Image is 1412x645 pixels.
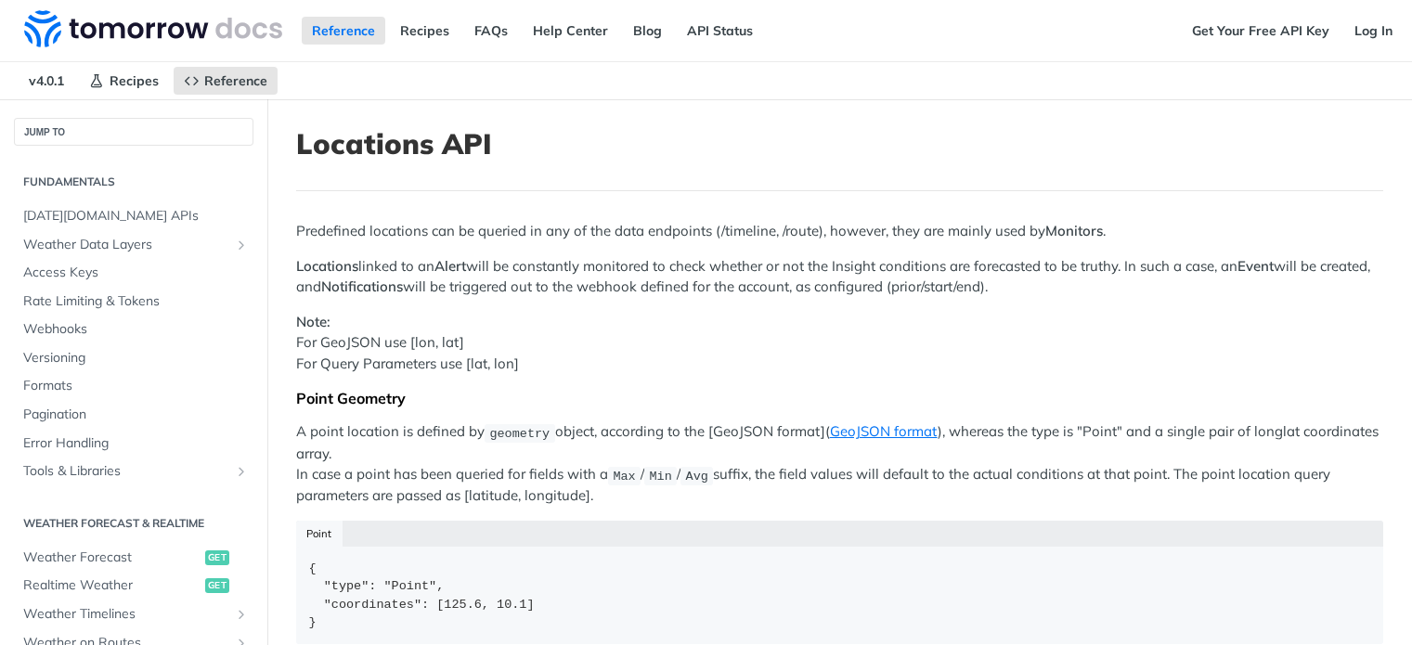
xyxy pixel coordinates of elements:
code: Max [608,467,641,485]
span: [DATE][DOMAIN_NAME] APIs [23,207,249,226]
span: Reference [204,72,267,89]
span: Error Handling [23,434,249,453]
code: geometry [485,424,555,443]
a: Recipes [79,67,169,95]
span: Pagination [23,406,249,424]
span: Realtime Weather [23,576,201,595]
span: Weather Timelines [23,605,229,624]
a: FAQs [464,17,518,45]
code: { "type": "Point", "coordinates": [125.6, 10.1] } [296,547,1383,644]
button: Show subpages for Tools & Libraries [234,464,249,479]
p: linked to an will be constantly monitored to check whether or not the Insight conditions are fore... [296,256,1383,298]
a: Tools & LibrariesShow subpages for Tools & Libraries [14,458,253,485]
span: Versioning [23,349,249,368]
a: Realtime Weatherget [14,572,253,600]
h1: Locations API [296,127,1383,161]
a: Help Center [523,17,618,45]
span: Recipes [110,72,159,89]
span: Webhooks [23,320,249,339]
a: Weather Forecastget [14,544,253,572]
a: Get Your Free API Key [1182,17,1340,45]
span: Rate Limiting & Tokens [23,292,249,311]
button: Show subpages for Weather Data Layers [234,238,249,252]
h2: Fundamentals [14,174,253,190]
strong: Notifications [321,277,403,295]
a: Access Keys [14,259,253,287]
a: Recipes [390,17,460,45]
img: Tomorrow.io Weather API Docs [24,10,282,47]
a: GeoJSON format [830,422,938,440]
a: API Status [677,17,763,45]
strong: Monitors [1045,222,1103,239]
span: Weather Forecast [23,548,201,567]
a: Weather Data LayersShow subpages for Weather Data Layers [14,231,253,259]
a: Formats [14,372,253,400]
a: Weather TimelinesShow subpages for Weather Timelines [14,600,253,628]
h2: Weather Forecast & realtime [14,515,253,532]
span: get [205,578,229,593]
span: Tools & Libraries [23,462,229,481]
span: Weather Data Layers [23,236,229,254]
code: Min [644,467,677,485]
strong: Locations [296,257,358,275]
a: Pagination [14,401,253,429]
p: For GeoJSON use [lon, lat] For Query Parameters use [lat, lon] [296,312,1383,375]
a: Versioning [14,344,253,372]
span: v4.0.1 [19,67,74,95]
span: Access Keys [23,264,249,282]
a: Webhooks [14,316,253,343]
span: Formats [23,377,249,395]
code: Avg [680,467,713,485]
strong: Alert [434,257,466,275]
p: A point location is defined by object, according to the [GeoJSON format]( ), whereas the type is ... [296,421,1383,507]
strong: Note: [296,313,330,330]
a: Rate Limiting & Tokens [14,288,253,316]
a: Log In [1344,17,1403,45]
a: Reference [174,67,278,95]
div: Point Geometry [296,389,1383,407]
button: JUMP TO [14,118,253,146]
p: Predefined locations can be queried in any of the data endpoints (/timeline, /route), however, th... [296,221,1383,242]
strong: Event [1237,257,1274,275]
a: [DATE][DOMAIN_NAME] APIs [14,202,253,230]
button: Show subpages for Weather Timelines [234,607,249,622]
a: Reference [302,17,385,45]
span: get [205,550,229,565]
a: Error Handling [14,430,253,458]
a: Blog [623,17,672,45]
